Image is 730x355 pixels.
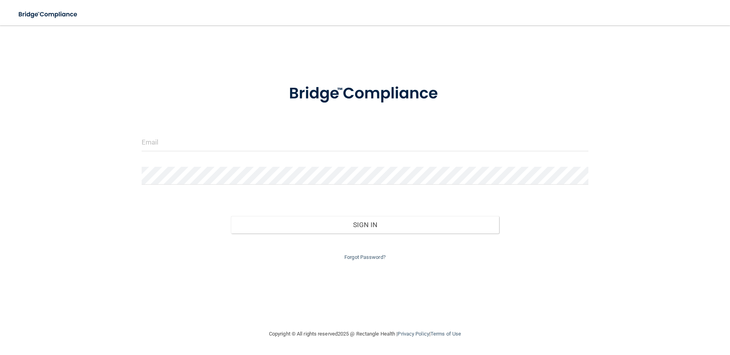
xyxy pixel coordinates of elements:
[142,133,588,151] input: Email
[273,73,457,114] img: bridge_compliance_login_screen.278c3ca4.svg
[344,254,386,260] a: Forgot Password?
[398,331,429,337] a: Privacy Policy
[220,321,510,347] div: Copyright © All rights reserved 2025 @ Rectangle Health | |
[430,331,461,337] a: Terms of Use
[231,216,499,233] button: Sign In
[12,6,85,23] img: bridge_compliance_login_screen.278c3ca4.svg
